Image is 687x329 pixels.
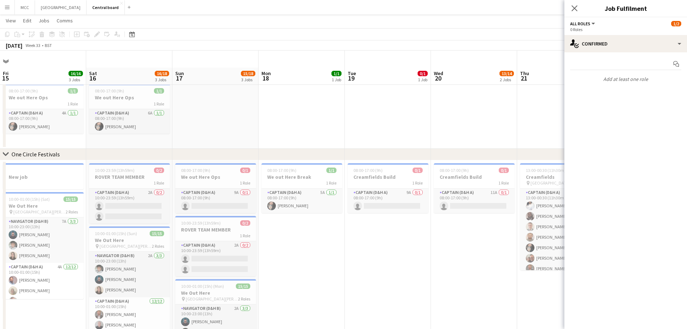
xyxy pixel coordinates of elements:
app-card-role: Captain (D&H A)2A0/210:00-23:59 (13h59m) [89,189,170,224]
span: 1/2 [671,21,681,26]
span: 08:00-17:00 (9h) [353,168,383,173]
h3: Job Fulfilment [564,4,687,13]
button: MCC [15,0,35,14]
app-card-role: Captain (D&H A)9A0/108:00-17:00 (9h) [175,189,256,213]
app-card-role: Captain (D&H A)2A0/210:00-23:59 (13h59m) [175,241,256,276]
h3: We out Here Ops [3,94,84,101]
span: All roles [570,21,590,26]
span: 2 Roles [238,296,250,302]
span: 16 [88,74,97,82]
app-job-card: 08:00-17:00 (9h)0/1We out Here Ops1 RoleCaptain (D&H A)9A0/108:00-17:00 (9h) [175,163,256,213]
div: 0 Roles [570,27,681,32]
app-card-role: Captain (D&H A)9A0/108:00-17:00 (9h) [348,189,428,213]
span: 08:00-17:00 (9h) [181,168,210,173]
span: 0/1 [413,168,423,173]
span: 10:00-01:00 (15h) (Mon) [181,283,224,289]
button: [GEOGRAPHIC_DATA] [35,0,87,14]
p: Add at least one role [564,73,687,85]
div: Confirmed [564,35,687,52]
div: [DATE] [6,42,22,49]
span: Sat [89,70,97,77]
span: 0/2 [240,220,250,226]
span: 1/1 [154,88,164,94]
div: 3 Jobs [69,77,83,82]
app-card-role: Captain (D&H A)5A1/108:00-17:00 (9h)[PERSON_NAME] [261,189,342,213]
h3: We out Here Ops [175,174,256,180]
app-card-role: Captain (D&H A)11A0/108:00-17:00 (9h) [434,189,515,213]
span: 10:00-23:59 (13h59m) [181,220,221,226]
span: 1 Role [498,180,509,186]
a: Edit [20,16,34,25]
span: 1/1 [331,71,342,76]
app-job-card: 08:00-17:00 (9h)0/1Creamfields Build1 RoleCaptain (D&H A)9A0/108:00-17:00 (9h) [348,163,428,213]
app-card-role: Captain (D&H A)4A1/108:00-17:00 (9h)[PERSON_NAME] [3,109,84,134]
span: 1 Role [67,101,78,107]
span: 1 Role [154,180,164,186]
span: [GEOGRAPHIC_DATA][PERSON_NAME] [GEOGRAPHIC_DATA] [13,209,66,215]
span: Tue [348,70,356,77]
div: 3 Jobs [155,77,169,82]
app-job-card: 08:00-17:00 (9h)1/1We out Here Ops1 RoleCaptain (D&H A)4A1/108:00-17:00 (9h)[PERSON_NAME] [3,84,84,134]
span: 1/1 [68,88,78,94]
span: Fri [3,70,9,77]
app-job-card: 08:00-17:00 (9h)1/1We out Here Ops1 RoleCaptain (D&H A)6A1/108:00-17:00 (9h)[PERSON_NAME] [89,84,170,134]
span: 10:00-01:00 (15h) (Sun) [95,231,137,236]
app-job-card: 10:00-01:00 (15h) (Sat)15/15We Out Here [GEOGRAPHIC_DATA][PERSON_NAME] [GEOGRAPHIC_DATA]2 RolesNa... [3,192,84,299]
div: 1 Job [418,77,427,82]
span: 10:00-23:59 (13h59m) [95,168,135,173]
button: All roles [570,21,596,26]
span: Mon [261,70,271,77]
div: BST [45,43,52,48]
h3: Creamfields Build [434,174,515,180]
span: 20 [433,74,443,82]
span: Comms [57,17,73,24]
span: 1 Role [412,180,423,186]
span: 08:00-17:00 (9h) [267,168,296,173]
span: 15/15 [236,283,250,289]
app-card-role: Captain (D&H A)6A1/108:00-17:00 (9h)[PERSON_NAME] [89,109,170,134]
a: Jobs [36,16,52,25]
span: 13/14 [499,71,514,76]
a: Comms [54,16,76,25]
h3: ROVER TEAM MEMBER [175,226,256,233]
span: View [6,17,16,24]
h3: We out Here Ops [89,94,170,101]
span: 10:00-01:00 (15h) (Sat) [9,196,50,202]
span: 15 [2,74,9,82]
span: 16/16 [69,71,83,76]
div: 10:00-23:59 (13h59m)0/2ROVER TEAM MEMBER1 RoleCaptain (D&H A)2A0/210:00-23:59 (13h59m) [175,216,256,276]
span: 18 [260,74,271,82]
div: 13:00-00:30 (11h30m) (Fri)11/11Creamfields [GEOGRAPHIC_DATA], [GEOGRAPHIC_DATA]1 RoleCaptain (D&H... [520,163,601,270]
h3: We Out Here [89,237,170,243]
div: 3 Jobs [241,77,255,82]
span: 0/1 [240,168,250,173]
div: One Circle Festivals [12,151,60,158]
span: Sun [175,70,184,77]
span: 16/18 [155,71,169,76]
span: [GEOGRAPHIC_DATA][PERSON_NAME] [GEOGRAPHIC_DATA] [100,243,152,249]
span: 08:00-17:00 (9h) [9,88,38,94]
span: 08:00-17:00 (9h) [440,168,469,173]
h3: New job [3,174,84,180]
app-job-card: 10:00-23:59 (13h59m)0/2ROVER TEAM MEMBER1 RoleCaptain (D&H A)2A0/210:00-23:59 (13h59m) [89,163,170,224]
app-job-card: New job [3,163,84,189]
span: Wed [434,70,443,77]
span: Edit [23,17,31,24]
div: 08:00-17:00 (9h)1/1We out Here Break1 RoleCaptain (D&H A)5A1/108:00-17:00 (9h)[PERSON_NAME] [261,163,342,213]
span: 0/1 [499,168,509,173]
app-job-card: 08:00-17:00 (9h)0/1Creamfields Build1 RoleCaptain (D&H A)11A0/108:00-17:00 (9h) [434,163,515,213]
span: 0/1 [418,71,428,76]
span: 15/15 [63,196,78,202]
h3: Creamfields [520,174,601,180]
span: 1 Role [240,180,250,186]
a: View [3,16,19,25]
h3: We Out Here [3,203,84,209]
span: 21 [519,74,529,82]
span: [GEOGRAPHIC_DATA][PERSON_NAME] [GEOGRAPHIC_DATA] [186,296,238,302]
